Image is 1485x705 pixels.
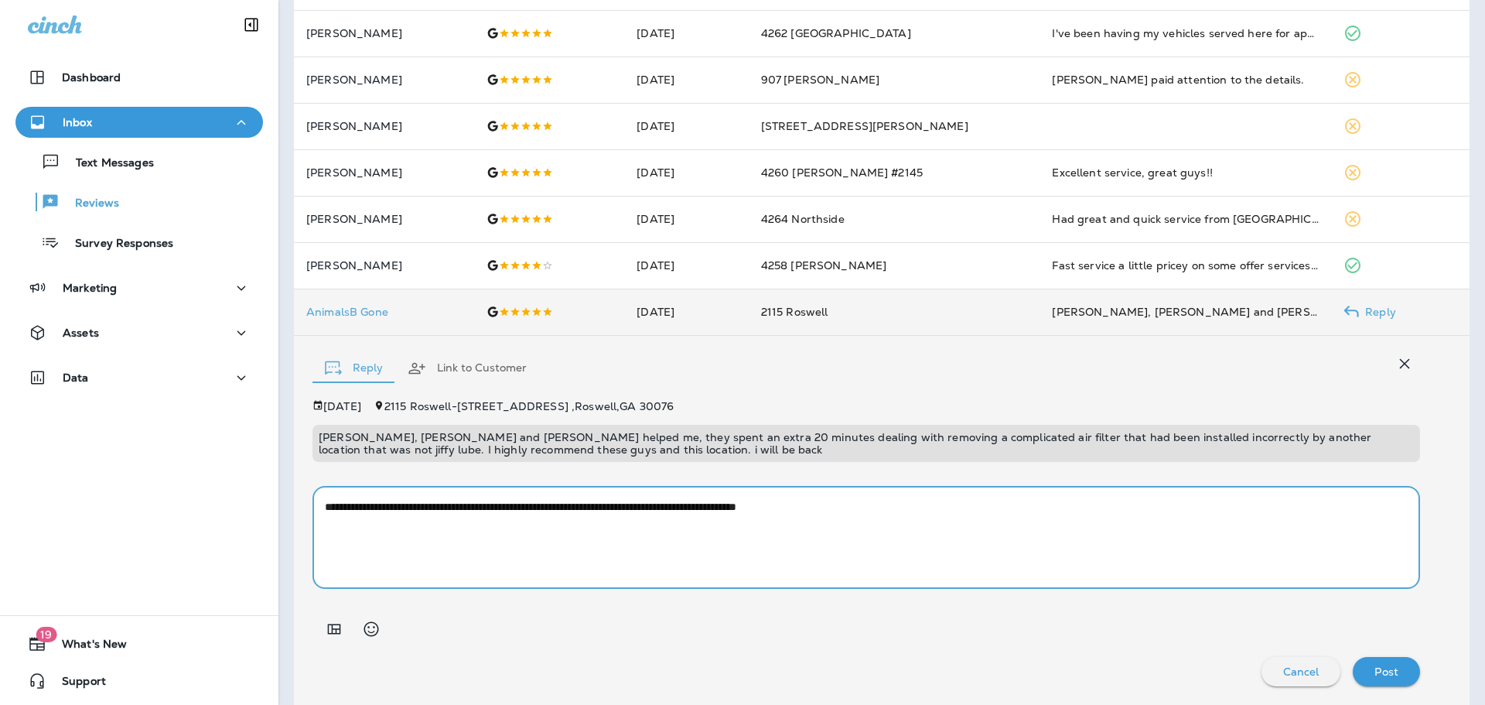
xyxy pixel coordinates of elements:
p: [PERSON_NAME] [306,166,462,179]
td: [DATE] [624,10,748,56]
button: Collapse Sidebar [230,9,273,40]
p: Post [1374,666,1398,678]
div: Chris, Fred and Justin helped me, they spent an extra 20 minutes dealing with removing a complica... [1052,304,1319,320]
span: 907 [PERSON_NAME] [761,73,879,87]
p: Assets [63,327,99,339]
span: 4262 [GEOGRAPHIC_DATA] [761,26,911,40]
button: Support [15,666,263,696]
button: Link to Customer [395,341,539,396]
p: [PERSON_NAME] [306,259,462,272]
p: [PERSON_NAME] [306,213,462,225]
p: [PERSON_NAME] [306,120,462,132]
p: Text Messages [60,156,154,171]
p: [PERSON_NAME] [306,27,462,39]
td: [DATE] [624,56,748,103]
p: Reply [1359,306,1396,318]
button: Post [1353,657,1420,686]
p: AnimalsB Gone [306,306,462,318]
td: [DATE] [624,196,748,242]
button: Select an emoji [356,614,387,645]
p: [PERSON_NAME], [PERSON_NAME] and [PERSON_NAME] helped me, they spent an extra 20 minutes dealing ... [319,431,1414,456]
td: [DATE] [624,103,748,149]
p: Survey Responses [60,237,173,252]
button: Reply [312,341,395,396]
span: 2115 Roswell - [STREET_ADDRESS] , Roswell , GA 30076 [384,399,674,413]
span: 4258 [PERSON_NAME] [761,258,887,272]
button: 19What's New [15,628,263,659]
button: Inbox [15,107,263,138]
button: Reviews [15,186,263,218]
p: Data [63,371,89,384]
button: Marketing [15,272,263,303]
button: Survey Responses [15,226,263,258]
button: Dashboard [15,62,263,93]
p: Inbox [63,116,92,128]
td: [DATE] [624,242,748,289]
td: [DATE] [624,289,748,335]
div: Had great and quick service from Clay, Kenadee, and Tyler! [1052,211,1319,227]
p: [DATE] [323,400,361,412]
span: 4260 [PERSON_NAME] #2145 [761,166,923,180]
div: Fast service a little pricey on some offer services I feel [1052,258,1319,273]
div: I've been having my vehicles served here for approximately 10 years. Always make sure that I know... [1052,26,1319,41]
td: [DATE] [624,149,748,196]
span: What's New [46,638,127,656]
button: Assets [15,317,263,348]
span: 2115 Roswell [761,305,828,319]
p: Dashboard [62,71,121,84]
div: Excellent service, great guys!! [1052,165,1319,180]
div: Pablo paid attention to the details. [1052,72,1319,87]
button: Cancel [1261,657,1341,686]
p: Marketing [63,282,117,294]
button: Add in a premade template [319,614,350,645]
button: Data [15,362,263,393]
div: Click to view Customer Drawer [306,306,462,318]
span: [STREET_ADDRESS][PERSON_NAME] [761,119,968,133]
span: 4264 Northside [761,212,845,226]
p: Reviews [60,197,119,211]
span: Support [46,675,106,693]
button: Text Messages [15,145,263,178]
p: Cancel [1283,666,1319,678]
span: 19 [36,627,56,642]
p: [PERSON_NAME] [306,74,462,86]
